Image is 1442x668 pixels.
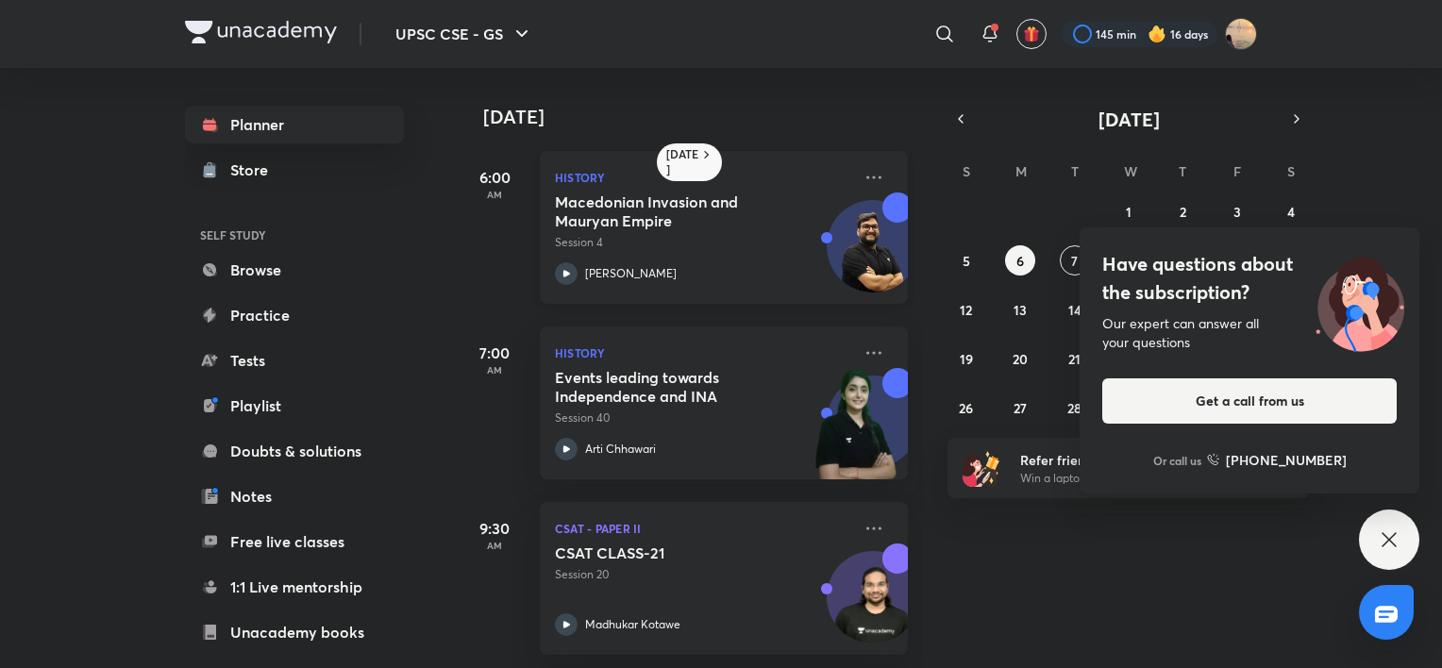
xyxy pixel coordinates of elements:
abbr: Tuesday [1071,162,1079,180]
abbr: Saturday [1287,162,1295,180]
abbr: October 21, 2025 [1068,350,1081,368]
p: CSAT - Paper II [555,517,851,540]
h5: 7:00 [457,342,532,364]
button: October 14, 2025 [1060,294,1090,325]
p: Session 20 [555,566,851,583]
img: Avatar [828,561,918,652]
h6: [PHONE_NUMBER] [1226,450,1347,470]
p: Madhukar Kotawe [585,616,680,633]
a: Company Logo [185,21,337,48]
img: Snatashree Punyatoya [1225,18,1257,50]
a: Tests [185,342,404,379]
img: unacademy [804,368,908,498]
abbr: Friday [1233,162,1241,180]
abbr: Sunday [963,162,970,180]
button: October 20, 2025 [1005,343,1035,374]
button: [DATE] [974,106,1283,132]
button: October 28, 2025 [1060,392,1090,423]
p: AM [457,540,532,551]
a: [PHONE_NUMBER] [1207,450,1347,470]
abbr: October 4, 2025 [1287,203,1295,221]
abbr: October 12, 2025 [960,301,972,319]
button: UPSC CSE - GS [384,15,545,53]
h5: 9:30 [457,517,532,540]
h5: Macedonian Invasion and Mauryan Empire [555,192,790,230]
abbr: October 1, 2025 [1126,203,1132,221]
a: Browse [185,251,404,289]
button: October 6, 2025 [1005,245,1035,276]
a: Store [185,151,404,189]
button: Get a call from us [1102,378,1397,424]
h4: [DATE] [483,106,927,128]
button: October 12, 2025 [951,294,981,325]
h4: Have questions about the subscription? [1102,250,1397,307]
p: Session 4 [555,234,851,251]
h6: [DATE] [666,147,699,177]
button: October 3, 2025 [1222,196,1252,226]
h6: SELF STUDY [185,219,404,251]
abbr: Monday [1015,162,1027,180]
abbr: October 14, 2025 [1068,301,1081,319]
a: Free live classes [185,523,404,560]
a: Planner [185,106,404,143]
p: Or call us [1153,452,1201,469]
span: [DATE] [1098,107,1160,132]
h6: Refer friends [1020,450,1252,470]
button: October 13, 2025 [1005,294,1035,325]
abbr: October 7, 2025 [1071,252,1078,270]
p: [PERSON_NAME] [585,265,677,282]
button: October 26, 2025 [951,392,981,423]
button: avatar [1016,19,1047,49]
button: October 27, 2025 [1005,392,1035,423]
p: History [555,166,851,189]
img: referral [963,449,1000,487]
button: October 21, 2025 [1060,343,1090,374]
img: streak [1148,25,1166,43]
button: October 4, 2025 [1276,196,1306,226]
button: October 2, 2025 [1167,196,1198,226]
button: October 7, 2025 [1060,245,1090,276]
abbr: October 2, 2025 [1180,203,1186,221]
abbr: Wednesday [1124,162,1137,180]
p: AM [457,189,532,200]
img: Avatar [828,210,918,301]
button: October 1, 2025 [1114,196,1144,226]
abbr: October 20, 2025 [1013,350,1028,368]
abbr: October 6, 2025 [1016,252,1024,270]
button: October 5, 2025 [951,245,981,276]
h5: Events leading towards Independence and INA [555,368,790,406]
abbr: Thursday [1179,162,1186,180]
a: 1:1 Live mentorship [185,568,404,606]
abbr: October 26, 2025 [959,399,973,417]
abbr: October 28, 2025 [1067,399,1081,417]
abbr: October 3, 2025 [1233,203,1241,221]
p: Arti Chhawari [585,441,656,458]
p: History [555,342,851,364]
button: October 19, 2025 [951,343,981,374]
div: Our expert can answer all your questions [1102,314,1397,352]
p: Session 40 [555,409,851,426]
abbr: October 5, 2025 [963,252,970,270]
div: Store [230,159,279,181]
abbr: October 27, 2025 [1014,399,1027,417]
a: Practice [185,296,404,334]
a: Playlist [185,387,404,425]
a: Notes [185,477,404,515]
abbr: October 13, 2025 [1014,301,1027,319]
img: avatar [1023,25,1040,42]
h5: 6:00 [457,166,532,189]
a: Doubts & solutions [185,432,404,470]
a: Unacademy books [185,613,404,651]
img: ttu_illustration_new.svg [1300,250,1419,352]
abbr: October 19, 2025 [960,350,973,368]
p: Win a laptop, vouchers & more [1020,470,1252,487]
h5: CSAT CLASS-21 [555,543,790,562]
img: Company Logo [185,21,337,43]
p: AM [457,364,532,376]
